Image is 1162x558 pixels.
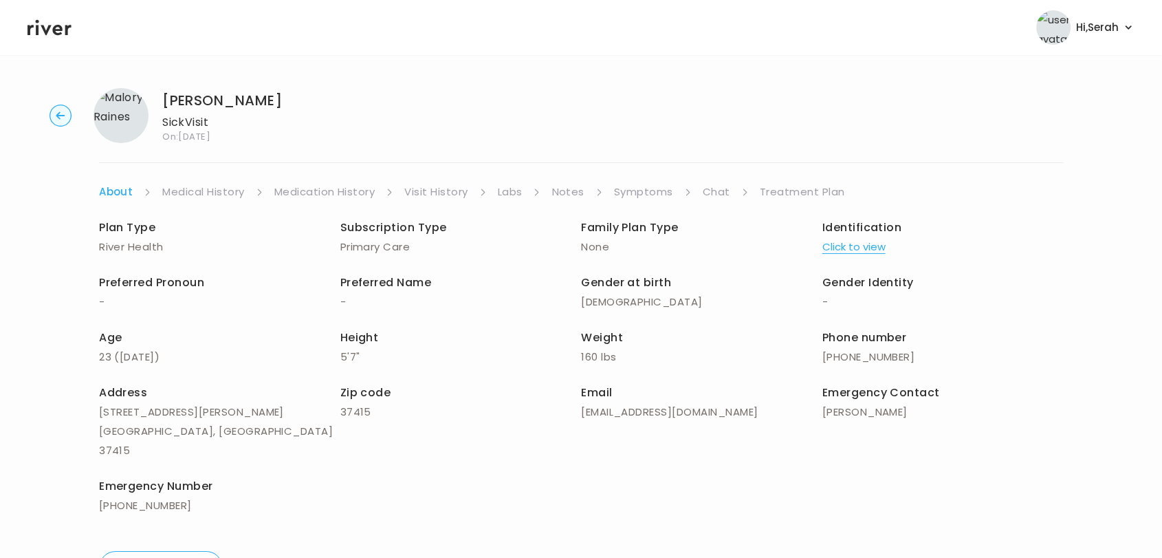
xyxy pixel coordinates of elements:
a: Labs [498,182,523,202]
span: Family Plan Type [581,219,679,235]
a: Medical History [162,182,244,202]
span: Age [99,330,122,345]
a: Symptoms [614,182,673,202]
a: Treatment Plan [760,182,845,202]
button: user avatarHi,Serah [1036,10,1134,45]
p: 5'7" [340,347,582,367]
p: Sick Visit [162,113,282,132]
p: None [581,237,822,257]
span: Gender Identity [822,275,914,290]
span: Zip code [340,385,391,400]
button: Click to view [822,237,886,257]
p: 23 [99,347,340,367]
p: River Health [99,237,340,257]
span: Subscription Type [340,219,447,235]
p: [DEMOGRAPHIC_DATA] [581,292,822,312]
p: - [340,292,582,312]
p: - [822,292,1064,312]
span: Height [340,330,379,345]
img: user avatar [1036,10,1071,45]
span: Plan Type [99,219,155,235]
span: Phone number [822,330,907,345]
p: - [99,292,340,312]
span: Emergency Contact [822,385,940,400]
a: Visit History [404,182,468,202]
span: Preferred Name [340,275,432,290]
p: Primary Care [340,237,582,257]
span: On: [DATE] [162,132,282,141]
p: [GEOGRAPHIC_DATA], [GEOGRAPHIC_DATA] 37415 [99,422,340,460]
span: Address [99,385,147,400]
span: Identification [822,219,902,235]
p: [PHONE_NUMBER] [822,347,1064,367]
p: [PERSON_NAME] [822,403,1064,422]
h1: [PERSON_NAME] [162,91,282,110]
span: Emergency Number [99,478,213,494]
a: Medication History [274,182,375,202]
p: [EMAIL_ADDRESS][DOMAIN_NAME] [581,403,822,422]
p: [PHONE_NUMBER] [99,496,340,515]
p: 37415 [340,403,582,422]
img: Malory Raines [94,88,149,143]
span: Gender at birth [581,275,671,290]
span: Weight [581,330,623,345]
span: Email [581,385,612,400]
a: About [99,182,133,202]
p: 160 lbs [581,347,822,367]
a: Chat [703,182,730,202]
span: ( [DATE] ) [114,350,160,364]
p: [STREET_ADDRESS][PERSON_NAME] [99,403,340,422]
span: Preferred Pronoun [99,275,204,290]
span: Hi, Serah [1076,18,1119,37]
a: Notes [551,182,584,202]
